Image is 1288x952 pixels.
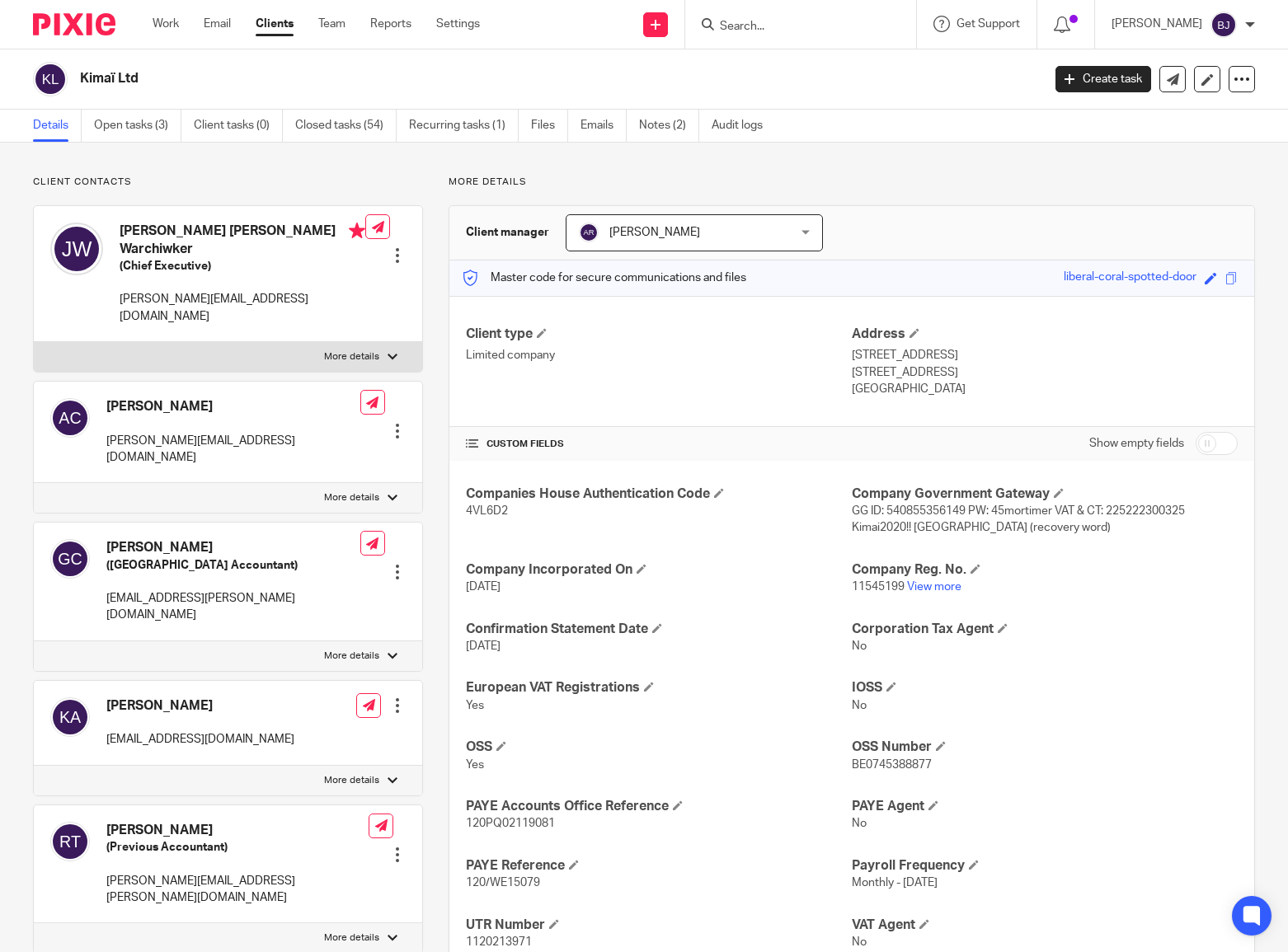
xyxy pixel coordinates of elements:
[466,936,532,948] span: 1120213971
[33,62,68,96] img: svg%3E
[50,822,90,861] img: svg%3E
[106,839,369,856] h5: (Previous Accountant)
[33,13,115,35] img: Pixie
[33,110,82,142] a: Details
[106,398,360,415] h4: [PERSON_NAME]
[466,621,852,638] h4: Confirmation Statement Date
[94,110,181,142] a: Open tasks (3)
[581,110,627,142] a: Emails
[318,16,346,32] a: Team
[852,857,1238,875] h4: Payroll Frequency
[106,731,294,748] p: [EMAIL_ADDRESS][DOMAIN_NAME]
[466,438,852,451] h4: CUSTOM FIELDS
[609,227,700,238] span: [PERSON_NAME]
[639,110,699,142] a: Notes (2)
[466,857,852,875] h4: PAYE Reference
[852,798,1238,815] h4: PAYE Agent
[466,759,484,771] span: Yes
[466,640,501,652] span: [DATE]
[324,491,379,504] p: More details
[120,291,365,325] p: [PERSON_NAME][EMAIL_ADDRESS][DOMAIN_NAME]
[1210,12,1237,38] img: svg%3E
[106,873,369,907] p: [PERSON_NAME][EMAIL_ADDRESS][PERSON_NAME][DOMAIN_NAME]
[466,798,852,815] h4: PAYE Accounts Office Reference
[852,640,867,652] span: No
[409,110,519,142] a: Recurring tasks (1)
[466,739,852,756] h4: OSS
[852,739,1238,756] h4: OSS Number
[1089,435,1184,452] label: Show empty fields
[718,20,867,35] input: Search
[106,557,360,574] h5: ([GEOGRAPHIC_DATA] Accountant)
[466,818,555,829] span: 120PQ02119081
[106,590,360,624] p: [EMAIL_ADDRESS][PERSON_NAME][DOMAIN_NAME]
[370,16,411,32] a: Reports
[324,931,379,945] p: More details
[153,16,179,32] a: Work
[256,16,294,32] a: Clients
[531,110,568,142] a: Files
[106,433,360,467] p: [PERSON_NAME][EMAIL_ADDRESS][DOMAIN_NAME]
[712,110,775,142] a: Audit logs
[852,561,1238,579] h4: Company Reg. No.
[324,774,379,787] p: More details
[852,621,1238,638] h4: Corporation Tax Agent
[466,347,852,363] p: Limited company
[466,485,852,503] h4: Companies House Authentication Code
[466,505,508,517] span: 4VL6D2
[106,822,369,839] h4: [PERSON_NAME]
[852,581,905,593] span: 11545199
[324,650,379,663] p: More details
[852,700,867,711] span: No
[852,347,1238,363] p: [STREET_ADDRESS]
[50,697,90,737] img: svg%3E
[50,223,103,275] img: svg%3E
[295,110,397,142] a: Closed tasks (54)
[106,697,294,715] h4: [PERSON_NAME]
[349,223,365,239] i: Primary
[120,223,365,258] h4: [PERSON_NAME] [PERSON_NAME] Warchiwker
[852,326,1238,343] h4: Address
[120,258,365,274] h5: (Chief Executive)
[579,223,599,242] img: svg%3E
[466,326,852,343] h4: Client type
[33,176,423,189] p: Client contacts
[1112,16,1202,32] p: [PERSON_NAME]
[50,539,90,579] img: svg%3E
[907,581,961,593] a: View more
[466,581,501,593] span: [DATE]
[852,877,938,889] span: Monthly - [DATE]
[852,364,1238,381] p: [STREET_ADDRESS]
[852,936,867,948] span: No
[462,270,746,286] p: Master code for secure communications and files
[852,679,1238,696] h4: IOSS
[204,16,231,32] a: Email
[957,18,1020,30] span: Get Support
[852,381,1238,397] p: [GEOGRAPHIC_DATA]
[1064,269,1196,288] div: liberal-coral-spotted-door
[852,505,1185,533] span: GG ID: 540855356149 PW: 45mortimer VAT & CT: 225222300325 Kimai2020!! [GEOGRAPHIC_DATA] (recovery...
[466,917,852,934] h4: UTR Number
[80,70,840,87] h2: Kimaï Ltd
[50,398,90,438] img: svg%3E
[852,818,867,829] span: No
[466,679,852,696] h4: European VAT Registrations
[1055,66,1151,92] a: Create task
[194,110,283,142] a: Client tasks (0)
[466,224,549,241] h3: Client manager
[466,877,540,889] span: 120/WE15079
[852,759,932,771] span: BE0745388877
[106,539,360,556] h4: [PERSON_NAME]
[466,561,852,579] h4: Company Incorporated On
[449,176,1255,189] p: More details
[852,485,1238,503] h4: Company Government Gateway
[466,700,484,711] span: Yes
[436,16,480,32] a: Settings
[852,917,1238,934] h4: VAT Agent
[324,350,379,363] p: More details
